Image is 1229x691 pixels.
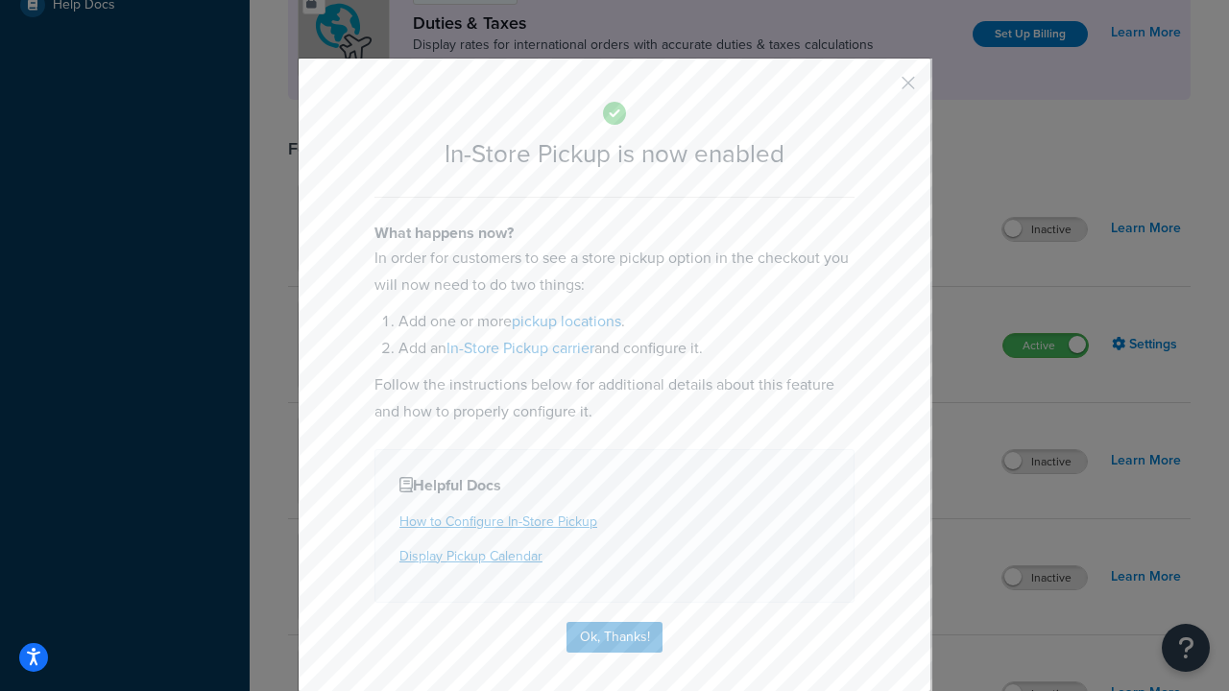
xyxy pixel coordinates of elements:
p: Follow the instructions below for additional details about this feature and how to properly confi... [374,371,855,425]
li: Add one or more . [398,308,855,335]
h2: In-Store Pickup is now enabled [374,140,855,168]
a: How to Configure In-Store Pickup [399,512,597,532]
p: In order for customers to see a store pickup option in the checkout you will now need to do two t... [374,245,855,298]
h4: What happens now? [374,222,855,245]
a: pickup locations [512,310,621,332]
h4: Helpful Docs [399,474,830,497]
a: Display Pickup Calendar [399,546,542,566]
a: In-Store Pickup carrier [446,337,594,359]
button: Ok, Thanks! [566,622,663,653]
li: Add an and configure it. [398,335,855,362]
